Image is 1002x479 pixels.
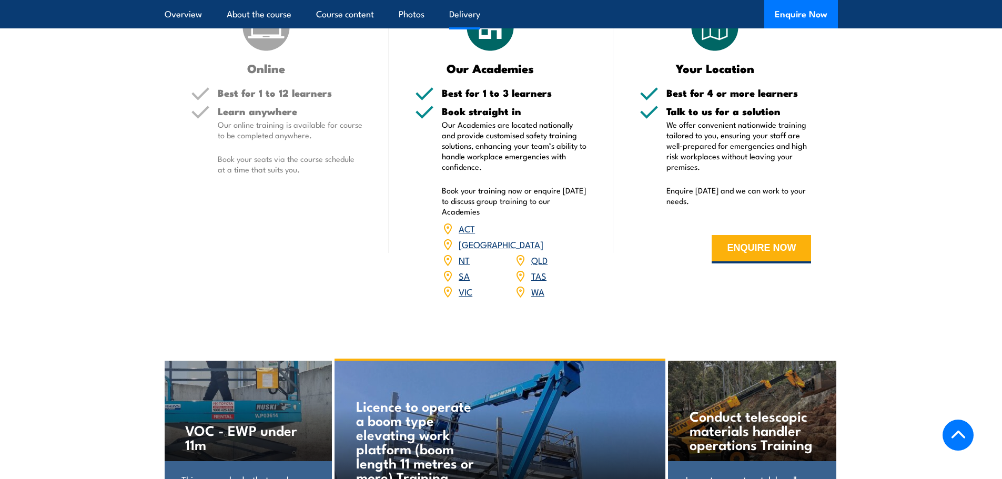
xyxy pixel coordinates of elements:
h4: VOC - EWP under 11m [185,423,310,451]
p: We offer convenient nationwide training tailored to you, ensuring your staff are well-prepared fo... [666,119,812,172]
h5: Learn anywhere [218,106,363,116]
h5: Best for 1 to 3 learners [442,88,587,98]
a: TAS [531,269,546,282]
a: ACT [459,222,475,235]
p: Enquire [DATE] and we can work to your needs. [666,185,812,206]
h5: Best for 4 or more learners [666,88,812,98]
p: Our online training is available for course to be completed anywhere. [218,119,363,140]
p: Book your training now or enquire [DATE] to discuss group training to our Academies [442,185,587,217]
p: Book your seats via the course schedule at a time that suits you. [218,154,363,175]
h5: Book straight in [442,106,587,116]
h5: Best for 1 to 12 learners [218,88,363,98]
a: SA [459,269,470,282]
h3: Our Academies [415,62,566,74]
h5: Talk to us for a solution [666,106,812,116]
button: ENQUIRE NOW [712,235,811,263]
a: WA [531,285,544,298]
a: VIC [459,285,472,298]
a: NT [459,253,470,266]
h4: Conduct telescopic materials handler operations Training [690,409,814,451]
h3: Online [191,62,342,74]
p: Our Academies are located nationally and provide customised safety training solutions, enhancing ... [442,119,587,172]
a: [GEOGRAPHIC_DATA] [459,238,543,250]
h3: Your Location [640,62,791,74]
a: QLD [531,253,548,266]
